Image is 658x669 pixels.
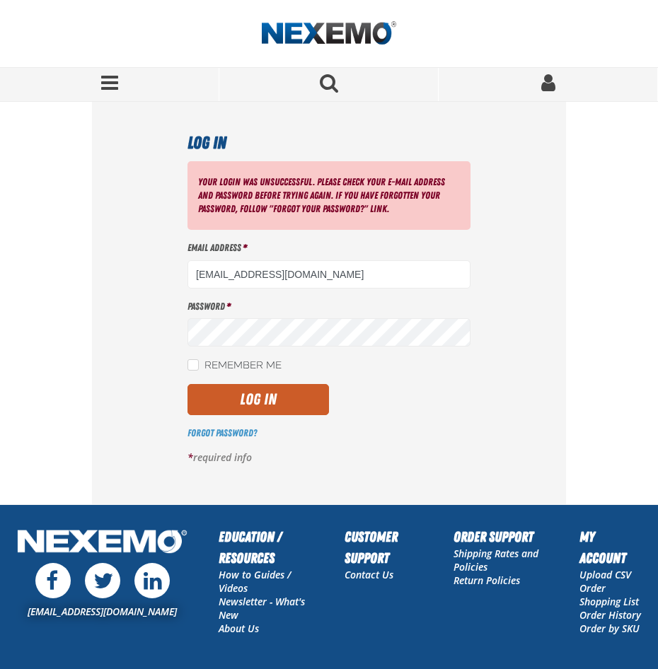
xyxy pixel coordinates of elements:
a: Order by SKU [579,622,640,635]
h2: Education / Resources [219,526,316,569]
label: Password [187,300,471,313]
img: Nexemo logo [262,21,396,46]
a: How to Guides / Videos [219,568,291,595]
button: Search for a product [219,68,439,101]
a: Return Policies [454,574,520,587]
label: Email Address [187,241,471,255]
a: Newsletter - What's New [219,595,305,622]
h2: Order Support [454,526,551,547]
input: Remember Me [187,359,199,371]
a: Upload CSV Order [579,568,631,595]
a: Contact Us [345,568,393,581]
a: Sign In [439,68,658,101]
img: Nexemo Logo [14,526,190,559]
a: Forgot Password? [187,427,257,438]
button: Log In [187,384,329,415]
label: Remember Me [187,359,282,373]
a: Shipping Rates and Policies [454,547,538,574]
p: required info [187,451,471,465]
h2: Customer Support [345,526,425,569]
a: Shopping List [579,595,639,608]
a: [EMAIL_ADDRESS][DOMAIN_NAME] [28,605,177,618]
div: Your login was unsuccessful. Please check your e-mail address and password before trying again. I... [187,161,471,230]
h2: My Account [579,526,644,569]
a: Order History [579,608,641,622]
a: Home [262,21,396,46]
a: About Us [219,622,259,635]
h1: Log In [187,130,471,156]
